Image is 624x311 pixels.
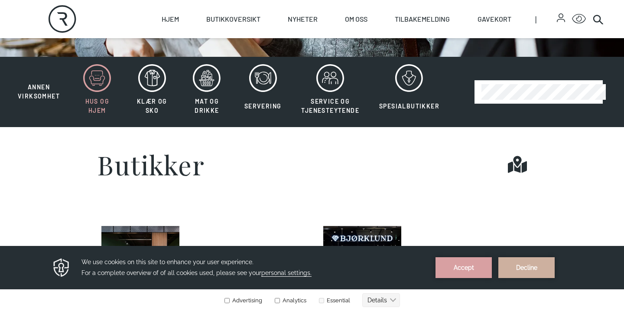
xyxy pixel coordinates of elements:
[301,98,359,114] span: Service og tjenesteytende
[224,53,230,59] input: Advertising
[9,64,69,101] button: Annen virksomhet
[319,53,324,59] input: Essential
[498,13,555,33] button: Decline
[572,12,586,26] button: Open Accessibility Menu
[81,12,425,34] h3: We use cookies on this site to enhance your user experience. For a complete overview of of all co...
[195,98,219,114] span: Mat og drikke
[367,52,387,59] text: Details
[52,13,71,33] img: Privacy reminder
[85,98,109,114] span: Hus og hjem
[370,64,448,120] button: Spesialbutikker
[224,52,262,59] label: Advertising
[244,102,282,110] span: Servering
[97,151,205,177] h1: Butikker
[71,64,124,120] button: Hus og hjem
[261,25,312,32] span: personal settings.
[273,52,306,59] label: Analytics
[18,83,60,100] span: Annen virksomhet
[180,64,234,120] button: Mat og drikke
[275,53,280,59] input: Analytics
[435,13,492,33] button: Accept
[126,64,179,120] button: Klær og sko
[379,102,439,110] span: Spesialbutikker
[362,49,400,62] button: Details
[292,64,368,120] button: Service og tjenesteytende
[235,64,291,120] button: Servering
[137,98,167,114] span: Klær og sko
[317,52,350,59] label: Essential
